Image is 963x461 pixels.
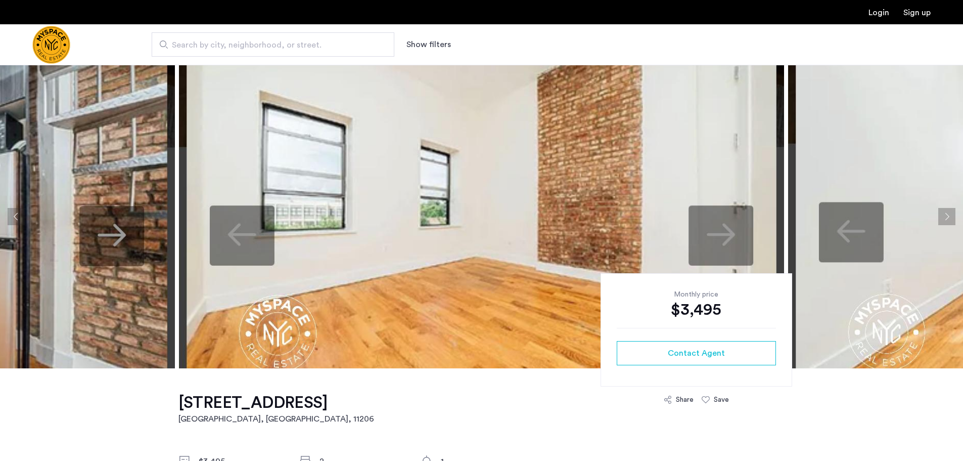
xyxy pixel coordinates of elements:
[406,38,451,51] button: Show or hide filters
[152,32,394,57] input: Apartment Search
[179,65,784,368] img: apartment
[178,413,374,425] h2: [GEOGRAPHIC_DATA], [GEOGRAPHIC_DATA] , 11206
[617,289,776,300] div: Monthly price
[8,208,25,225] button: Previous apartment
[921,421,953,451] iframe: chat widget
[617,300,776,320] div: $3,495
[32,26,70,64] a: Cazamio Logo
[714,395,729,405] div: Save
[178,393,374,425] a: [STREET_ADDRESS][GEOGRAPHIC_DATA], [GEOGRAPHIC_DATA], 11206
[617,341,776,365] button: button
[668,347,725,359] span: Contact Agent
[32,26,70,64] img: logo
[676,395,694,405] div: Share
[178,393,374,413] h1: [STREET_ADDRESS]
[903,9,931,17] a: Registration
[172,39,366,51] span: Search by city, neighborhood, or street.
[938,208,955,225] button: Next apartment
[868,9,889,17] a: Login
